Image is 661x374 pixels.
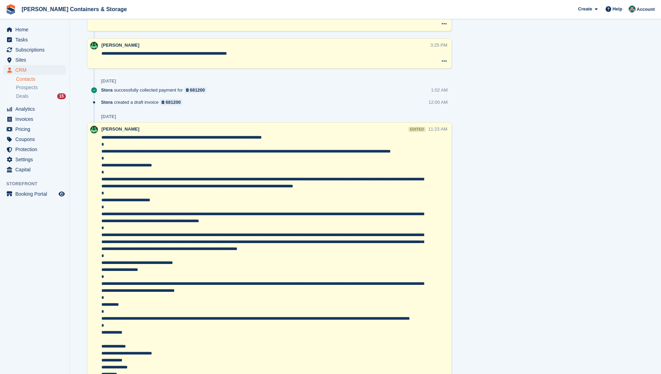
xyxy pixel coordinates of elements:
div: 11:23 AM [428,126,447,132]
a: Preview store [57,190,66,198]
a: menu [3,155,66,164]
span: Stora [101,99,113,106]
div: 3:25 PM [430,42,447,48]
span: Sites [15,55,57,65]
img: Julia Marcham [629,6,636,13]
span: Subscriptions [15,45,57,55]
span: Capital [15,165,57,174]
span: Prospects [16,84,38,91]
a: Deals 15 [16,93,66,100]
span: Home [15,25,57,34]
a: menu [3,104,66,114]
span: Stora [101,87,113,93]
a: menu [3,45,66,55]
span: Help [613,6,622,13]
span: Deals [16,93,29,100]
span: Storefront [6,180,69,187]
span: [PERSON_NAME] [101,126,139,132]
a: 681200 [160,99,183,106]
div: 15 [57,93,66,99]
span: Coupons [15,134,57,144]
a: menu [3,165,66,174]
a: menu [3,145,66,154]
span: [PERSON_NAME] [101,42,139,48]
a: menu [3,189,66,199]
span: Analytics [15,104,57,114]
img: Arjun Preetham [90,126,98,133]
div: [DATE] [101,114,116,119]
div: 1:02 AM [431,87,448,93]
a: menu [3,114,66,124]
a: menu [3,25,66,34]
span: CRM [15,65,57,75]
img: Arjun Preetham [90,42,98,49]
span: Pricing [15,124,57,134]
span: Invoices [15,114,57,124]
span: Protection [15,145,57,154]
div: 12:00 AM [429,99,448,106]
img: stora-icon-8386f47178a22dfd0bd8f6a31ec36ba5ce8667c1dd55bd0f319d3a0aa187defe.svg [6,4,16,15]
span: Settings [15,155,57,164]
a: 681200 [184,87,207,93]
a: menu [3,134,66,144]
span: Tasks [15,35,57,45]
div: edited [408,127,425,132]
div: 681200 [190,87,205,93]
div: [DATE] [101,78,116,84]
div: 681200 [166,99,180,106]
a: menu [3,124,66,134]
span: Create [578,6,592,13]
a: Prospects [16,84,66,91]
a: [PERSON_NAME] Containers & Storage [19,3,130,15]
div: successfully collected payment for [101,87,210,93]
span: Booking Portal [15,189,57,199]
a: menu [3,55,66,65]
a: menu [3,35,66,45]
a: menu [3,65,66,75]
div: created a draft invoice [101,99,186,106]
span: Account [637,6,655,13]
a: Contacts [16,76,66,83]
